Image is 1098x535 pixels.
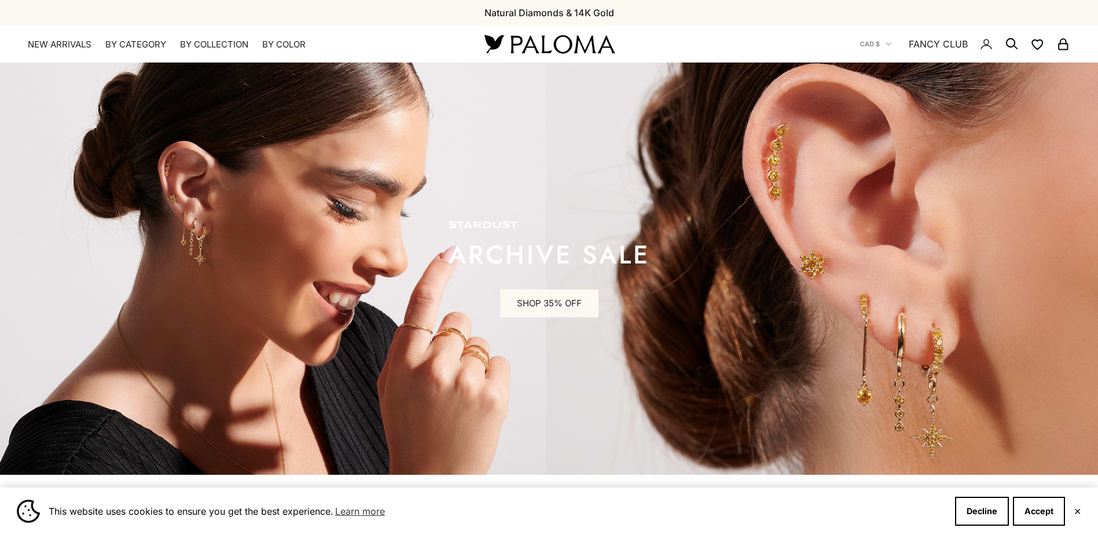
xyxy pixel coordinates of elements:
[28,39,91,50] a: NEW ARRIVALS
[17,500,40,523] img: Cookie banner
[28,39,457,50] nav: Primary navigation
[333,503,387,520] a: Learn more
[449,243,650,266] p: ARCHIVE SALE
[909,36,968,52] a: FANCY CLUB
[449,220,650,232] p: STARDUST
[860,39,880,49] span: CAD $
[180,39,248,50] summary: By Collection
[955,497,1009,526] button: Decline
[860,25,1070,63] nav: Secondary navigation
[262,39,306,50] summary: By Color
[105,39,166,50] summary: By Category
[484,5,614,20] p: Natural Diamonds & 14K Gold
[1074,508,1081,515] button: Close
[49,503,946,520] span: This website uses cookies to ensure you get the best experience.
[1013,497,1065,526] button: Accept
[500,290,598,317] a: SHOP 35% OFF
[860,39,891,49] button: CAD $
